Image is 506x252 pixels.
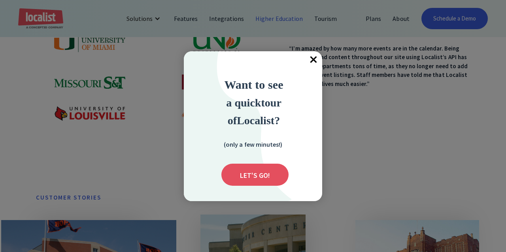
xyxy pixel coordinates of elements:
[261,97,270,109] strong: to
[213,139,293,149] div: (only a few minutes!)
[225,78,283,91] strong: Want to see
[221,164,289,186] div: Submit
[224,140,282,148] strong: (only a few minutes!)
[305,51,322,69] span: ×
[305,51,322,69] div: Close popup
[202,76,305,129] div: Want to see a quick tour of Localist?
[237,114,280,127] strong: Localist?
[228,97,281,127] strong: ur of
[226,97,261,109] span: a quick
